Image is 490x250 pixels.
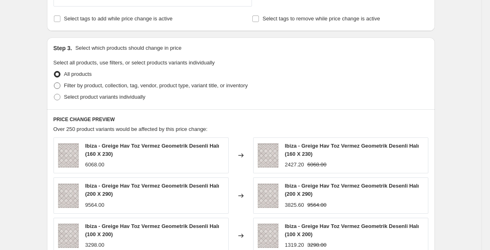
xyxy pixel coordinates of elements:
img: IBZ001_5659Greige_1_80x.jpg [258,184,278,208]
img: IBZ001_5659Greige_1_80x.jpg [258,143,278,168]
div: 3298.00 [85,241,105,249]
span: All products [64,71,92,77]
span: Ibiza - Greige Hav Toz Vermez Geometrik Desenli Halı (200 X 290) [285,183,419,197]
h2: Step 3. [53,44,72,52]
p: Select which products should change in price [75,44,181,52]
span: Select all products, use filters, or select products variants individually [53,60,215,66]
img: IBZ001_5659Greige_1_80x.jpg [258,223,278,248]
strike: 3298.00 [307,241,327,249]
img: IBZ001_5659Greige_1_80x.jpg [58,223,79,248]
div: 2427.20 [285,161,304,169]
div: 3825.60 [285,201,304,209]
span: Ibiza - Greige Hav Toz Vermez Geometrik Desenli Halı (160 X 230) [285,143,419,157]
span: Select product variants individually [64,94,145,100]
span: Filter by product, collection, tag, vendor, product type, variant title, or inventory [64,82,248,88]
div: 9564.00 [85,201,105,209]
span: Over 250 product variants would be affected by this price change: [53,126,208,132]
strike: 9564.00 [307,201,327,209]
span: Ibiza - Greige Hav Toz Vermez Geometrik Desenli Halı (100 X 200) [285,223,419,237]
span: Ibiza - Greige Hav Toz Vermez Geometrik Desenli Halı (100 X 200) [85,223,220,237]
span: Ibiza - Greige Hav Toz Vermez Geometrik Desenli Halı (200 X 290) [85,183,220,197]
div: 6068.00 [85,161,105,169]
span: Ibiza - Greige Hav Toz Vermez Geometrik Desenli Halı (160 X 230) [85,143,220,157]
span: Select tags to add while price change is active [64,15,173,22]
h6: PRICE CHANGE PREVIEW [53,116,428,123]
div: 1319.20 [285,241,304,249]
strike: 6068.00 [307,161,327,169]
img: IBZ001_5659Greige_1_80x.jpg [58,184,79,208]
img: IBZ001_5659Greige_1_80x.jpg [58,143,79,168]
span: Select tags to remove while price change is active [263,15,380,22]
